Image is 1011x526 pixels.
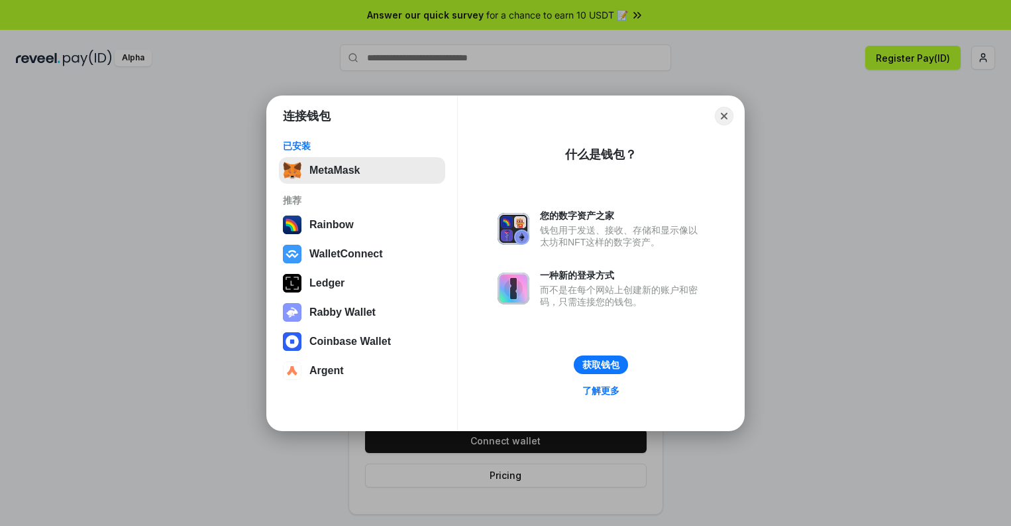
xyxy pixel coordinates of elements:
img: svg+xml,%3Csvg%20width%3D%22120%22%20height%3D%22120%22%20viewBox%3D%220%200%20120%20120%22%20fil... [283,216,301,234]
h1: 连接钱包 [283,108,331,124]
button: Ledger [279,270,445,296]
div: 钱包用于发送、接收、存储和显示像以太坊和NFT这样的数字资产。 [540,224,704,248]
img: svg+xml,%3Csvg%20xmlns%3D%22http%3A%2F%2Fwww.w3.org%2F2000%2Fsvg%22%20width%3D%2228%22%20height%3... [283,274,301,293]
div: Coinbase Wallet [309,336,391,348]
div: 了解更多 [582,385,619,397]
button: WalletConnect [279,241,445,267]
div: 您的数字资产之家 [540,210,704,222]
img: svg+xml,%3Csvg%20width%3D%2228%22%20height%3D%2228%22%20viewBox%3D%220%200%2028%2028%22%20fill%3D... [283,362,301,380]
div: MetaMask [309,164,360,176]
div: Rainbow [309,219,354,231]
button: 获取钱包 [574,356,628,374]
div: 一种新的登录方式 [540,269,704,281]
img: svg+xml,%3Csvg%20width%3D%2228%22%20height%3D%2228%22%20viewBox%3D%220%200%2028%2028%22%20fill%3D... [283,332,301,351]
button: Rabby Wallet [279,299,445,326]
div: Argent [309,365,344,377]
div: WalletConnect [309,248,383,260]
div: 推荐 [283,194,441,206]
img: svg+xml,%3Csvg%20xmlns%3D%22http%3A%2F%2Fwww.w3.org%2F2000%2Fsvg%22%20fill%3D%22none%22%20viewBox... [283,303,301,322]
button: Rainbow [279,212,445,238]
img: svg+xml,%3Csvg%20xmlns%3D%22http%3A%2F%2Fwww.w3.org%2F2000%2Fsvg%22%20fill%3D%22none%22%20viewBox... [498,273,529,304]
a: 了解更多 [574,382,627,399]
img: svg+xml,%3Csvg%20fill%3D%22none%22%20height%3D%2233%22%20viewBox%3D%220%200%2035%2033%22%20width%... [283,161,301,180]
div: Rabby Wallet [309,306,376,318]
div: 已安装 [283,140,441,152]
button: Coinbase Wallet [279,328,445,355]
div: 而不是在每个网站上创建新的账户和密码，只需连接您的钱包。 [540,284,704,308]
img: svg+xml,%3Csvg%20xmlns%3D%22http%3A%2F%2Fwww.w3.org%2F2000%2Fsvg%22%20fill%3D%22none%22%20viewBox... [498,213,529,245]
button: Close [715,107,733,125]
div: 什么是钱包？ [565,147,637,163]
img: svg+xml,%3Csvg%20width%3D%2228%22%20height%3D%2228%22%20viewBox%3D%220%200%2028%2028%22%20fill%3D... [283,245,301,263]
button: Argent [279,358,445,384]
button: MetaMask [279,157,445,184]
div: Ledger [309,277,345,289]
div: 获取钱包 [582,359,619,371]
